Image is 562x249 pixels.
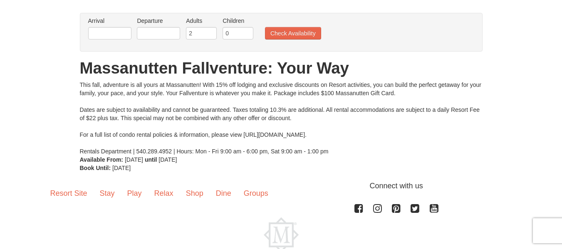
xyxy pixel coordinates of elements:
button: Check Availability [265,27,321,39]
a: Stay [94,180,121,206]
label: Arrival [88,17,131,25]
strong: Book Until: [80,165,111,171]
label: Adults [186,17,217,25]
a: Dine [210,180,238,206]
strong: until [145,156,157,163]
span: [DATE] [125,156,143,163]
label: Children [223,17,253,25]
a: Shop [180,180,210,206]
a: Resort Site [44,180,94,206]
strong: Available From: [80,156,124,163]
h1: Massanutten Fallventure: Your Way [80,60,483,76]
label: Departure [137,17,180,25]
p: Connect with us [44,180,518,192]
a: Play [121,180,148,206]
span: [DATE] [158,156,177,163]
a: Groups [238,180,275,206]
div: This fall, adventure is all yours at Massanutten! With 15% off lodging and exclusive discounts on... [80,81,483,155]
a: Relax [148,180,180,206]
span: [DATE] [112,165,131,171]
